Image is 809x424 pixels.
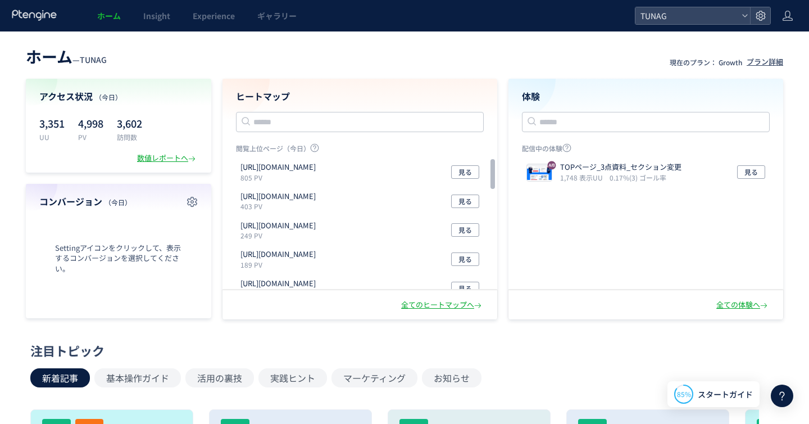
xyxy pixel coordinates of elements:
[560,173,607,182] i: 1,748 表示UU
[458,282,472,295] span: 見る
[677,389,691,399] span: 85%
[104,197,131,207] span: （今日）
[26,45,72,67] span: ホーム
[240,162,316,173] p: https://biz.tunag.jp
[451,165,479,179] button: 見る
[458,252,472,266] span: 見る
[522,90,770,103] h4: 体験
[451,195,479,208] button: 見る
[737,165,765,179] button: 見る
[240,191,316,202] p: https://biz.tunag.jp/lp/union
[258,368,327,387] button: 実践ヒント
[458,165,472,179] span: 見る
[744,165,758,179] span: 見る
[39,243,198,274] span: Settingアイコンをクリックして、表示するコンバージョンを選択してください。
[451,252,479,266] button: 見る
[240,220,316,231] p: https://biz.tunag.jp/lp/tunag06
[117,132,142,142] p: 訪問数
[522,143,770,157] p: 配信中の体験
[193,10,235,21] span: Experience
[240,173,320,182] p: 805 PV
[240,231,320,240] p: 249 PV
[240,278,316,289] p: https://biz.tunag.jp/article/19051
[458,195,472,208] span: 見る
[30,342,773,359] div: 注目トピック
[39,114,65,132] p: 3,351
[137,153,198,164] div: 数値レポートへ
[527,165,552,181] img: 859676d3a2197343b5978334b382d6691758240086790.jpeg
[95,92,122,102] span: （今日）
[401,300,484,310] div: 全てのヒートマップへ
[422,368,481,387] button: お知らせ
[670,57,742,67] p: 現在のプラン： Growth
[80,54,107,65] span: TUNAG
[257,10,297,21] span: ギャラリー
[637,7,737,24] span: TUNAG
[451,223,479,237] button: 見る
[78,132,103,142] p: PV
[94,368,181,387] button: 基本操作ガイド
[240,260,320,269] p: 189 PV
[30,368,90,387] button: 新着記事
[236,90,484,103] h4: ヒートマップ
[240,201,320,211] p: 403 PV
[716,300,770,310] div: 全ての体験へ
[610,173,666,182] i: 0.17%(3) ゴール率
[331,368,417,387] button: マーケティング
[78,114,103,132] p: 4,998
[185,368,254,387] button: 活用の裏技
[240,289,320,299] p: 99 PV
[39,90,198,103] h4: アクセス状況
[117,114,142,132] p: 3,602
[39,195,198,208] h4: コンバージョン
[451,282,479,295] button: 見る
[97,10,121,21] span: ホーム
[26,45,107,67] div: —
[39,132,65,142] p: UU
[698,389,753,400] span: スタートガイド
[143,10,170,21] span: Insight
[458,223,472,237] span: 見る
[240,249,316,260] p: https://biz.tunag.jp/lp/portal
[747,57,783,67] div: プラン詳細
[236,143,484,157] p: 閲覧上位ページ（今日）
[560,162,681,173] p: TOPページ_3点資料_セクション変更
